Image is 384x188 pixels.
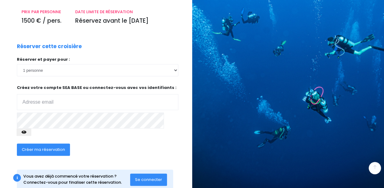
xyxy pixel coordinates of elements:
[17,144,70,156] button: Créer ma réservation
[13,174,21,182] div: i
[17,94,178,110] input: Adresse email
[135,177,162,182] span: Se connecter
[130,177,167,182] a: Se connecter
[17,43,82,51] p: Réserver cette croisière
[23,173,130,185] div: Vous avez déjà commencé votre réservation ? Connectez-vous pour finaliser cette réservation.
[130,174,167,186] button: Se connecter
[75,17,173,25] p: Réservez avant le [DATE]
[21,9,66,15] p: PRIX PAR PERSONNE
[21,17,66,25] p: 1500 € / pers.
[17,85,178,110] p: Créez votre compte SEA BASE ou connectez-vous avec vos identifiants :
[75,9,173,15] p: DATE LIMITE DE RÉSERVATION
[22,147,65,152] span: Créer ma réservation
[17,56,178,63] p: Réserver et payer pour :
